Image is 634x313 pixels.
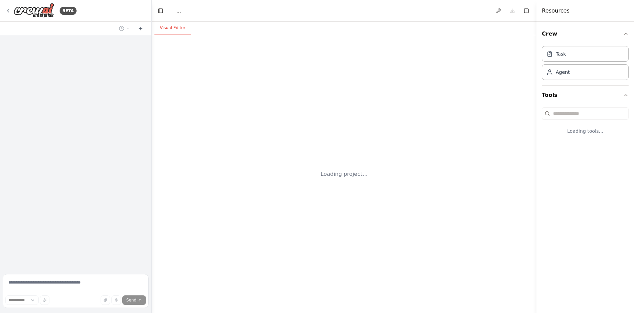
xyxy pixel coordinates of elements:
button: Visual Editor [154,21,191,35]
button: Tools [542,86,629,105]
span: ... [176,7,181,14]
div: BETA [60,7,77,15]
div: Loading project... [321,170,368,178]
button: Improve this prompt [40,295,49,305]
button: Send [122,295,146,305]
button: Start a new chat [135,24,146,33]
div: Crew [542,43,629,85]
span: Send [126,297,136,303]
div: Agent [556,69,570,76]
button: Hide left sidebar [156,6,165,16]
button: Upload files [101,295,110,305]
nav: breadcrumb [176,7,181,14]
button: Crew [542,24,629,43]
div: Task [556,50,566,57]
button: Click to speak your automation idea [111,295,121,305]
div: Loading tools... [542,122,629,140]
div: Tools [542,105,629,145]
h4: Resources [542,7,570,15]
button: Hide right sidebar [522,6,531,16]
button: Switch to previous chat [116,24,132,33]
img: Logo [14,3,54,18]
